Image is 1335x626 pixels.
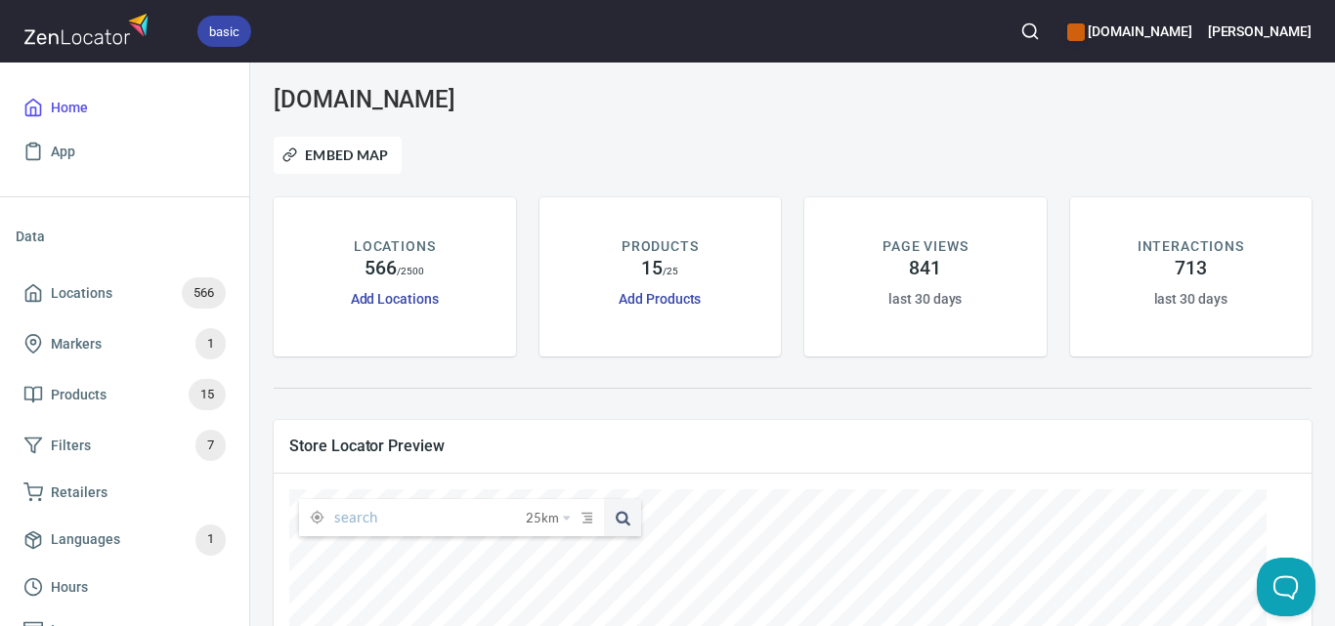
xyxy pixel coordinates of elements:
input: search [334,499,526,536]
a: Products15 [16,369,234,420]
p: PRODUCTS [622,236,699,257]
a: Retailers [16,471,234,515]
a: App [16,130,234,174]
div: Manage your apps [1067,10,1191,53]
p: / 2500 [397,264,425,278]
h3: [DOMAIN_NAME] [274,86,604,113]
h6: last 30 days [1154,288,1227,310]
span: Home [51,96,88,120]
iframe: Help Scout Beacon - Open [1257,558,1315,616]
span: Products [51,383,107,407]
span: 25 km [526,499,559,536]
img: zenlocator [23,8,154,50]
p: INTERACTIONS [1138,236,1244,257]
a: Add Locations [351,291,439,307]
span: Retailers [51,480,108,505]
h6: [DOMAIN_NAME] [1067,21,1191,42]
span: Filters [51,434,91,458]
a: Add Products [619,291,701,307]
p: PAGE VIEWS [883,236,968,257]
span: 1 [195,528,226,551]
span: Locations [51,281,112,306]
a: Hours [16,565,234,609]
span: App [51,140,75,164]
a: Locations566 [16,268,234,318]
button: Embed Map [274,137,402,174]
a: Markers1 [16,318,234,369]
a: Filters7 [16,420,234,471]
p: / 25 [663,264,678,278]
h4: 566 [365,257,397,280]
span: 1 [195,333,226,355]
span: Store Locator Preview [289,436,1296,456]
a: Home [16,86,234,130]
span: Markers [51,332,102,356]
h4: 841 [909,257,941,280]
span: basic [197,21,251,42]
div: basic [197,16,251,47]
p: LOCATIONS [354,236,435,257]
h6: [PERSON_NAME] [1208,21,1312,42]
span: 7 [195,435,226,457]
span: Languages [51,527,120,552]
h4: 15 [641,257,663,280]
button: Search [1009,10,1052,53]
h6: last 30 days [888,288,962,310]
button: [PERSON_NAME] [1208,10,1312,53]
li: Data [16,213,234,260]
a: Languages1 [16,515,234,565]
button: color-CE600E [1067,23,1085,41]
span: Hours [51,575,88,600]
span: Embed Map [286,144,389,167]
span: 15 [189,384,226,406]
h4: 713 [1175,257,1207,280]
span: 566 [182,282,226,305]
